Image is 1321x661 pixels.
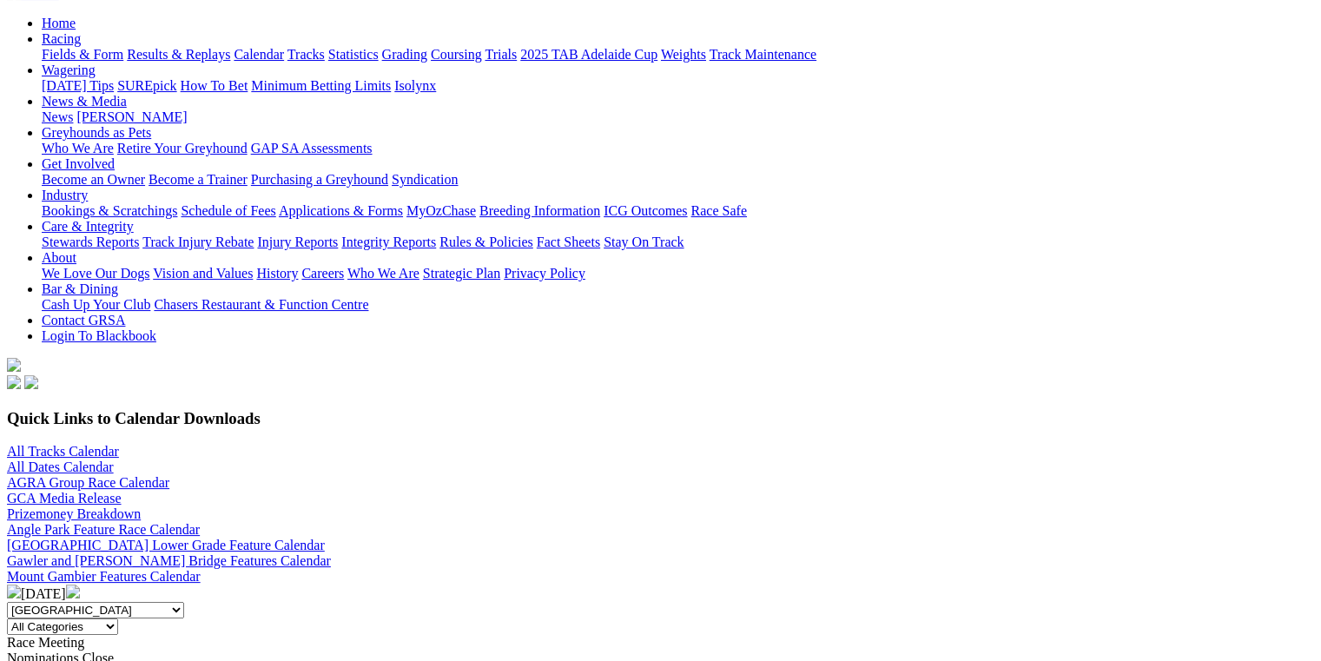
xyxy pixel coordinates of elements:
[7,585,1314,602] div: [DATE]
[127,47,230,62] a: Results & Replays
[279,203,403,218] a: Applications & Forms
[42,78,114,93] a: [DATE] Tips
[42,31,81,46] a: Racing
[520,47,657,62] a: 2025 TAB Adelaide Cup
[479,203,600,218] a: Breeding Information
[42,219,134,234] a: Care & Integrity
[153,266,253,281] a: Vision and Values
[301,266,344,281] a: Careers
[7,538,325,552] a: [GEOGRAPHIC_DATA] Lower Grade Feature Calendar
[42,94,127,109] a: News & Media
[42,281,118,296] a: Bar & Dining
[7,553,331,568] a: Gawler and [PERSON_NAME] Bridge Features Calendar
[42,203,1314,219] div: Industry
[423,266,500,281] a: Strategic Plan
[154,297,368,312] a: Chasers Restaurant & Function Centre
[287,47,325,62] a: Tracks
[42,141,1314,156] div: Greyhounds as Pets
[604,235,684,249] a: Stay On Track
[42,313,125,327] a: Contact GRSA
[42,172,145,187] a: Become an Owner
[42,266,1314,281] div: About
[7,569,201,584] a: Mount Gambier Features Calendar
[42,188,88,202] a: Industry
[234,47,284,62] a: Calendar
[149,172,248,187] a: Become a Trainer
[117,78,176,93] a: SUREpick
[42,203,177,218] a: Bookings & Scratchings
[710,47,816,62] a: Track Maintenance
[7,506,141,521] a: Prizemoney Breakdown
[42,125,151,140] a: Greyhounds as Pets
[328,47,379,62] a: Statistics
[347,266,419,281] a: Who We Are
[42,297,1314,313] div: Bar & Dining
[604,203,687,218] a: ICG Outcomes
[117,141,248,155] a: Retire Your Greyhound
[7,475,169,490] a: AGRA Group Race Calendar
[256,266,298,281] a: History
[7,522,200,537] a: Angle Park Feature Race Calendar
[42,156,115,171] a: Get Involved
[42,16,76,30] a: Home
[181,78,248,93] a: How To Bet
[42,297,150,312] a: Cash Up Your Club
[406,203,476,218] a: MyOzChase
[66,585,80,598] img: chevron-right-pager-white.svg
[504,266,585,281] a: Privacy Policy
[42,235,1314,250] div: Care & Integrity
[7,459,114,474] a: All Dates Calendar
[142,235,254,249] a: Track Injury Rebate
[257,235,338,249] a: Injury Reports
[42,109,1314,125] div: News & Media
[251,141,373,155] a: GAP SA Assessments
[7,409,1314,428] h3: Quick Links to Calendar Downloads
[485,47,517,62] a: Trials
[7,635,1314,651] div: Race Meeting
[431,47,482,62] a: Coursing
[251,172,388,187] a: Purchasing a Greyhound
[76,109,187,124] a: [PERSON_NAME]
[42,250,76,265] a: About
[42,47,1314,63] div: Racing
[7,375,21,389] img: facebook.svg
[661,47,706,62] a: Weights
[537,235,600,249] a: Fact Sheets
[341,235,436,249] a: Integrity Reports
[7,444,119,459] a: All Tracks Calendar
[439,235,533,249] a: Rules & Policies
[7,491,122,506] a: GCA Media Release
[42,109,73,124] a: News
[24,375,38,389] img: twitter.svg
[42,63,96,77] a: Wagering
[382,47,427,62] a: Grading
[42,141,114,155] a: Who We Are
[251,78,391,93] a: Minimum Betting Limits
[392,172,458,187] a: Syndication
[181,203,275,218] a: Schedule of Fees
[42,266,149,281] a: We Love Our Dogs
[690,203,746,218] a: Race Safe
[42,172,1314,188] div: Get Involved
[42,78,1314,94] div: Wagering
[42,328,156,343] a: Login To Blackbook
[7,585,21,598] img: chevron-left-pager-white.svg
[394,78,436,93] a: Isolynx
[42,47,123,62] a: Fields & Form
[7,358,21,372] img: logo-grsa-white.png
[42,235,139,249] a: Stewards Reports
